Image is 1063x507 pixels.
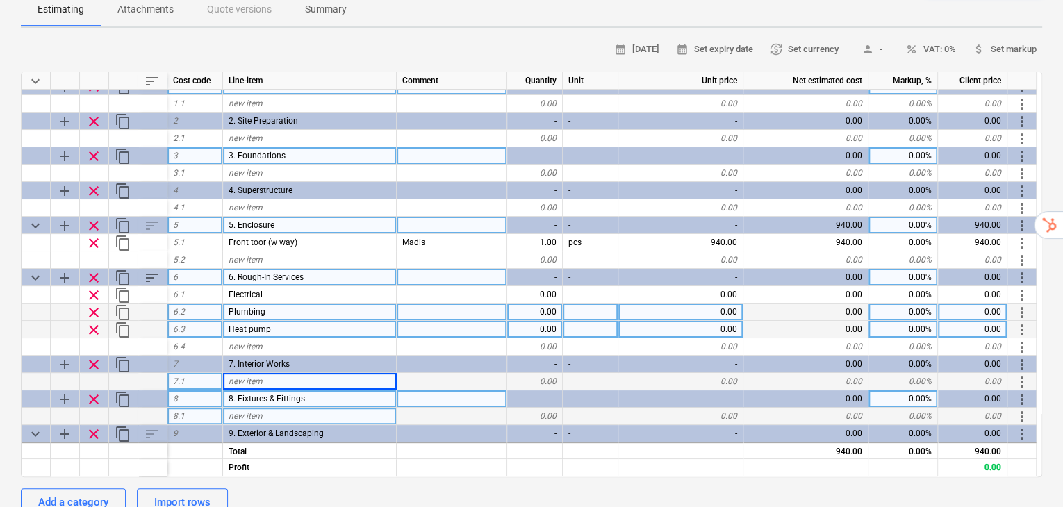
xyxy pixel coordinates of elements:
[938,408,1007,425] div: 0.00
[115,183,131,199] span: Duplicate category
[402,238,425,247] span: Madis
[618,356,743,373] div: -
[117,2,174,17] p: Attachments
[507,95,563,113] div: 0.00
[563,269,618,286] div: -
[85,322,102,338] span: Remove row
[938,373,1007,390] div: 0.00
[507,356,563,373] div: -
[563,113,618,130] div: -
[850,39,894,60] button: -
[173,168,185,178] span: 3.1
[618,373,743,390] div: 0.00
[173,411,185,421] span: 8.1
[743,356,868,373] div: 0.00
[56,217,73,234] span: Add sub category to row
[743,286,868,304] div: 0.00
[563,217,618,234] div: -
[614,43,627,56] span: calendar_month
[743,373,868,390] div: 0.00
[173,151,178,160] span: 3
[85,269,102,286] span: Remove row
[507,269,563,286] div: -
[397,72,507,90] div: Comment
[618,338,743,356] div: 0.00
[618,269,743,286] div: -
[173,220,178,230] span: 5
[563,72,618,90] div: Unit
[563,234,618,251] div: pcs
[1014,96,1030,113] span: More actions
[56,113,73,130] span: Add sub category to row
[614,42,659,58] span: [DATE]
[56,426,73,442] span: Add sub category to row
[507,147,563,165] div: -
[1014,252,1030,269] span: More actions
[229,81,301,91] span: 1. Pre-Construction
[173,324,185,334] span: 6.3
[115,322,131,338] span: Duplicate row
[173,185,178,195] span: 4
[743,338,868,356] div: 0.00
[743,269,868,286] div: 0.00
[144,73,160,90] span: Sort rows within table
[229,151,286,160] span: 3. Foundations
[938,234,1007,251] div: 940.00
[743,165,868,182] div: 0.00
[173,133,185,143] span: 2.1
[27,269,44,286] span: Collapse category
[507,321,563,338] div: 0.00
[905,43,918,56] span: percent
[1014,374,1030,390] span: More actions
[868,286,938,304] div: 0.00%
[1014,148,1030,165] span: More actions
[868,408,938,425] div: 0.00%
[743,199,868,217] div: 0.00
[743,321,868,338] div: 0.00
[618,130,743,147] div: 0.00
[618,113,743,130] div: -
[229,411,263,421] span: new item
[743,130,868,147] div: 0.00
[1014,339,1030,356] span: More actions
[507,425,563,442] div: -
[229,185,292,195] span: 4. Superstructure
[507,338,563,356] div: 0.00
[173,255,185,265] span: 5.2
[173,342,185,351] span: 6.4
[1014,235,1030,251] span: More actions
[507,113,563,130] div: -
[229,220,274,230] span: 5. Enclosure
[27,73,44,90] span: Collapse all categories
[1014,131,1030,147] span: More actions
[973,42,1037,58] span: Set markup
[563,425,618,442] div: -
[868,113,938,130] div: 0.00%
[563,182,618,199] div: -
[743,425,868,442] div: 0.00
[507,130,563,147] div: 0.00
[115,148,131,165] span: Duplicate category
[507,182,563,199] div: -
[743,95,868,113] div: 0.00
[229,342,263,351] span: new item
[868,442,938,459] div: 0.00%
[85,391,102,408] span: Remove row
[173,116,178,126] span: 2
[618,165,743,182] div: 0.00
[563,147,618,165] div: -
[868,338,938,356] div: 0.00%
[85,183,102,199] span: Remove row
[618,182,743,199] div: -
[855,42,889,58] span: -
[743,251,868,269] div: 0.00
[173,394,178,404] span: 8
[229,376,263,386] span: new item
[85,287,102,304] span: Remove row
[507,390,563,408] div: -
[115,269,131,286] span: Duplicate category
[229,324,271,334] span: Heat pump
[229,429,324,438] span: 9. Exterior & Landscaping
[764,39,844,60] button: Set currency
[938,390,1007,408] div: 0.00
